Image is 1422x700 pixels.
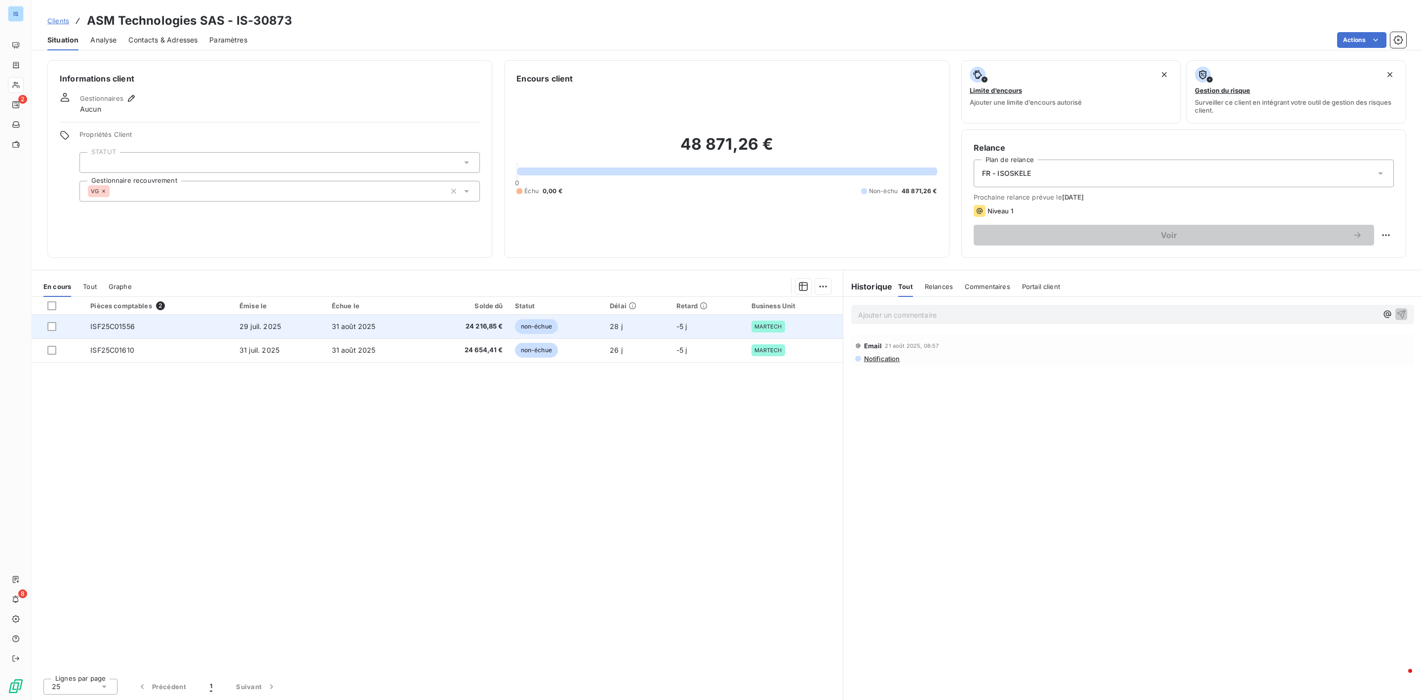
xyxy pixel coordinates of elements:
[156,301,165,310] span: 2
[987,207,1013,215] span: Niveau 1
[239,346,279,354] span: 31 juil. 2025
[516,73,573,84] h6: Encours client
[428,322,503,331] span: 24 216,85 €
[543,187,562,196] span: 0,00 €
[210,682,212,692] span: 1
[610,302,664,310] div: Délai
[43,283,71,290] span: En cours
[332,302,416,310] div: Échue le
[1388,666,1412,690] iframe: Intercom live chat
[209,35,247,45] span: Paramètres
[52,682,60,692] span: 25
[90,346,134,354] span: ISF25C01610
[91,188,99,194] span: VG
[754,324,782,329] span: MARTECH
[90,322,135,330] span: ISF25C01556
[1195,86,1250,94] span: Gestion du risque
[90,301,228,310] div: Pièces comptables
[80,104,101,114] span: Aucun
[8,6,24,22] div: IS
[751,302,837,310] div: Business Unit
[610,346,623,354] span: 26 j
[332,322,376,330] span: 31 août 2025
[898,283,913,290] span: Tout
[869,187,898,196] span: Non-échu
[239,302,320,310] div: Émise le
[974,225,1374,246] button: Voir
[1186,60,1406,124] button: Gestion du risqueSurveiller ce client en intégrant votre outil de gestion des risques client.
[128,35,197,45] span: Contacts & Adresses
[965,283,1010,290] span: Commentaires
[125,676,198,697] button: Précédent
[80,94,123,102] span: Gestionnaires
[47,17,69,25] span: Clients
[109,283,132,290] span: Graphe
[90,35,117,45] span: Analyse
[18,95,27,104] span: 2
[516,134,937,164] h2: 48 871,26 €
[18,589,27,598] span: 8
[863,355,900,363] span: Notification
[864,342,882,350] span: Email
[754,347,782,353] span: MARTECH
[83,283,97,290] span: Tout
[47,35,79,45] span: Situation
[515,179,519,187] span: 0
[332,346,376,354] span: 31 août 2025
[1022,283,1060,290] span: Portail client
[524,187,539,196] span: Échu
[239,322,281,330] span: 29 juil. 2025
[224,676,288,697] button: Suivant
[885,343,939,349] span: 21 août 2025, 08:57
[974,142,1394,154] h6: Relance
[610,322,623,330] span: 28 j
[676,302,740,310] div: Retard
[47,16,69,26] a: Clients
[8,97,23,113] a: 2
[60,73,480,84] h6: Informations client
[902,187,937,196] span: 48 871,26 €
[8,678,24,694] img: Logo LeanPay
[925,283,953,290] span: Relances
[1195,98,1398,114] span: Surveiller ce client en intégrant votre outil de gestion des risques client.
[515,343,558,358] span: non-échue
[515,302,598,310] div: Statut
[974,193,1394,201] span: Prochaine relance prévue le
[428,302,503,310] div: Solde dû
[87,12,292,30] h3: ASM Technologies SAS - IS-30873
[79,130,480,144] span: Propriétés Client
[843,281,893,292] h6: Historique
[198,676,224,697] button: 1
[970,98,1082,106] span: Ajouter une limite d’encours autorisé
[428,345,503,355] span: 24 654,41 €
[676,346,687,354] span: -5 j
[1062,193,1084,201] span: [DATE]
[110,187,118,196] input: Ajouter une valeur
[986,231,1352,239] span: Voir
[515,319,558,334] span: non-échue
[1337,32,1386,48] button: Actions
[961,60,1181,124] button: Limite d’encoursAjouter une limite d’encours autorisé
[88,158,96,167] input: Ajouter une valeur
[676,322,687,330] span: -5 j
[982,168,1031,178] span: FR - ISOSKELE
[970,86,1022,94] span: Limite d’encours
